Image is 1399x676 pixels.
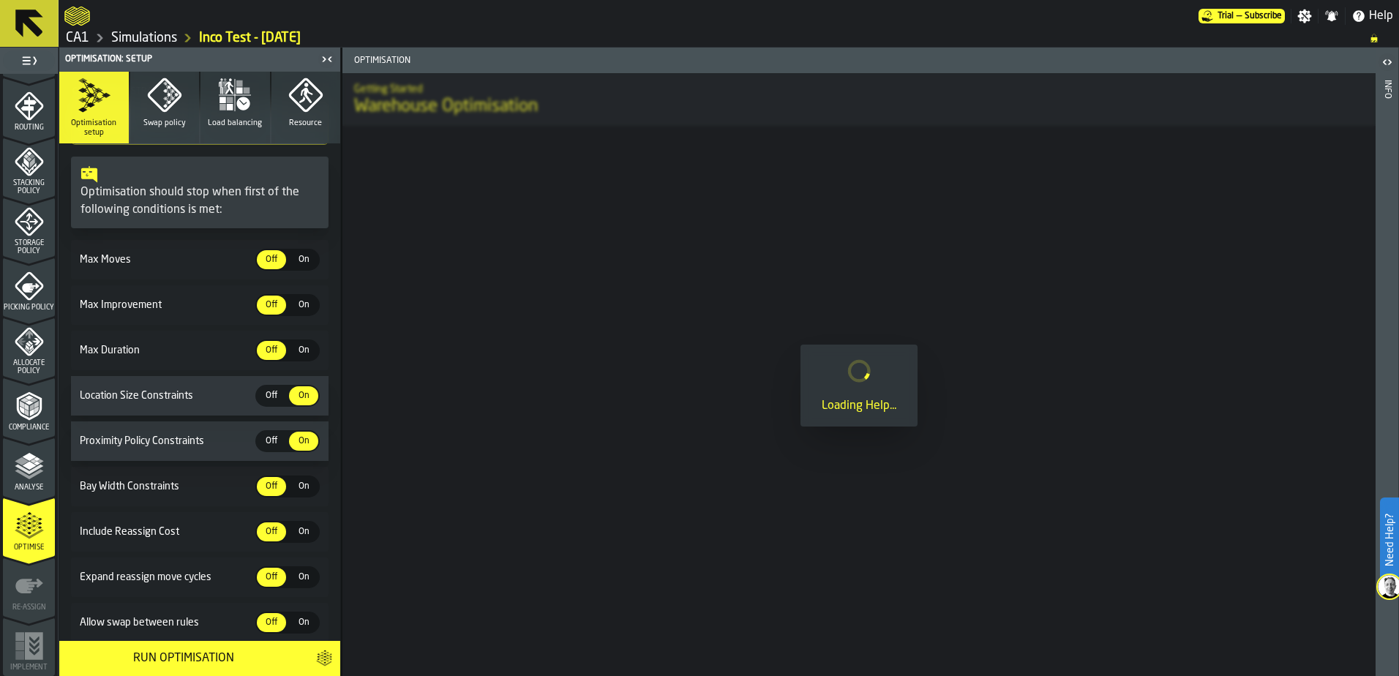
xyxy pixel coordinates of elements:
a: link-to-/wh/i/76e2a128-1b54-4d66-80d4-05ae4c277723 [66,30,89,46]
div: thumb [257,341,286,360]
li: menu Allocate Policy [3,318,55,376]
div: thumb [257,386,286,405]
span: Optimise [3,544,55,552]
li: menu Agents [3,18,55,76]
div: thumb [257,613,286,632]
div: thumb [289,477,318,496]
label: button-switch-multi-Off [255,249,288,271]
label: button-switch-multi-On [288,430,320,452]
div: thumb [257,296,286,315]
span: On [292,344,315,357]
label: button-toggle-Open [1377,50,1398,77]
label: Need Help? [1381,499,1398,581]
li: menu Re-assign [3,557,55,616]
span: Implement [3,664,55,672]
span: Resource [289,119,322,128]
span: Swap policy [143,119,186,128]
label: button-switch-multi-On [288,249,320,271]
span: Compliance [3,424,55,432]
li: menu Analyse [3,437,55,496]
div: thumb [289,432,318,451]
button: button- [307,641,340,676]
div: thumb [289,250,318,269]
span: Off [260,344,283,357]
label: button-switch-multi-Off [255,612,288,634]
span: Analyse [3,484,55,492]
a: link-to-/wh/i/76e2a128-1b54-4d66-80d4-05ae4c277723/simulations/3e8c3458-5ebe-4f66-89ad-3b08450c92f4 [199,30,301,46]
label: button-switch-multi-On [288,612,320,634]
a: link-to-/wh/i/76e2a128-1b54-4d66-80d4-05ae4c277723 [111,30,177,46]
span: Expand reassign move cycles [77,571,255,583]
span: On [292,389,315,402]
div: thumb [257,250,286,269]
span: Off [260,389,283,402]
li: menu Implement [3,617,55,676]
span: Re-assign [3,604,55,612]
label: button-switch-multi-Off [255,339,288,361]
a: logo-header [64,3,90,29]
div: thumb [289,613,318,632]
label: button-switch-multi-On [288,566,320,588]
label: button-switch-multi-On [288,476,320,497]
span: Allow swap between rules [77,617,255,628]
span: Off [260,480,283,493]
span: Off [260,298,283,312]
span: Storage Policy [3,239,55,255]
li: menu Storage Policy [3,198,55,256]
span: On [292,571,315,584]
div: thumb [289,296,318,315]
label: button-switch-multi-Off [255,521,288,543]
a: link-to-/wh/i/76e2a128-1b54-4d66-80d4-05ae4c277723/pricing/ [1199,9,1285,23]
li: menu Optimise [3,497,55,556]
span: Include Reassign Cost [77,526,255,538]
li: menu Stacking Policy [3,138,55,196]
nav: Breadcrumb [64,29,1393,47]
div: Run Optimisation [68,650,299,667]
label: button-switch-multi-Off [255,476,288,497]
div: thumb [289,522,318,541]
span: On [292,616,315,629]
label: button-switch-multi-Off [255,430,288,452]
span: — [1237,11,1242,21]
label: button-toggle-Close me [317,50,337,68]
span: Routing [3,124,55,132]
label: button-switch-multi-On [288,339,320,361]
span: Bay Width Constraints [77,481,255,492]
li: menu Compliance [3,378,55,436]
div: thumb [289,386,318,405]
span: Load balancing [208,119,262,128]
div: thumb [289,568,318,587]
div: Info [1382,77,1392,672]
span: Proximity Policy Constraints [77,435,255,447]
span: Off [260,525,283,538]
div: Loading Help... [812,397,906,415]
button: button-Run Optimisation [59,641,307,676]
span: On [292,298,315,312]
header: Info [1376,48,1398,676]
label: button-switch-multi-Off [255,385,288,407]
div: thumb [257,432,286,451]
label: button-toggle-Toggle Full Menu [3,50,55,71]
span: Optimisation [348,56,862,66]
label: button-switch-multi-On [288,521,320,543]
div: Optimisation should stop when first of the following conditions is met: [80,184,319,219]
span: Optimisation setup [65,119,123,138]
span: On [292,525,315,538]
span: Max Moves [77,254,255,266]
label: button-toggle-Notifications [1319,9,1345,23]
span: Picking Policy [3,304,55,312]
span: Trial [1218,11,1234,21]
span: On [292,253,315,266]
label: button-toggle-Help [1346,7,1399,25]
span: Help [1369,7,1393,25]
label: button-switch-multi-Off [255,566,288,588]
span: Allocate Policy [3,359,55,375]
label: button-switch-multi-On [288,294,320,316]
span: On [292,480,315,493]
label: button-switch-multi-Off [255,294,288,316]
div: thumb [257,477,286,496]
div: thumb [257,568,286,587]
span: Off [260,253,283,266]
span: Off [260,435,283,448]
span: Stacking Policy [3,179,55,195]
